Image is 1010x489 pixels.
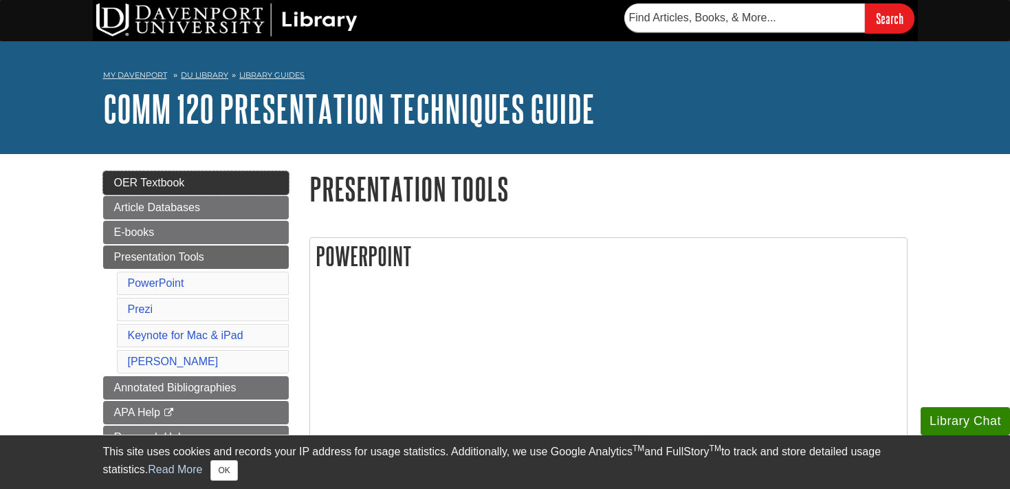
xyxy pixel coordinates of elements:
[921,407,1010,435] button: Library Chat
[114,382,237,393] span: Annotated Bibliographies
[103,196,289,219] a: Article Databases
[633,444,644,453] sup: TM
[310,238,907,274] h2: PowerPoint
[103,69,167,81] a: My Davenport
[114,406,160,418] span: APA Help
[103,376,289,400] a: Annotated Bibliographies
[114,251,204,263] span: Presentation Tools
[865,3,914,33] input: Search
[163,409,175,417] i: This link opens in a new window
[210,460,237,481] button: Close
[114,177,185,188] span: OER Textbook
[128,329,243,341] a: Keynote for Mac & iPad
[103,66,908,88] nav: breadcrumb
[181,70,228,80] a: DU Library
[624,3,865,32] input: Find Articles, Books, & More...
[103,221,289,244] a: E-books
[624,3,914,33] form: Searches DU Library's articles, books, and more
[114,202,200,213] span: Article Databases
[128,277,184,289] a: PowerPoint
[96,3,358,36] img: DU Library
[103,246,289,269] a: Presentation Tools
[103,401,289,424] a: APA Help
[710,444,721,453] sup: TM
[309,171,908,206] h1: Presentation Tools
[103,87,595,130] a: COMM 120 Presentation Techniques Guide
[114,431,187,443] span: Research Help
[148,464,202,475] a: Read More
[114,226,155,238] span: E-books
[103,444,908,481] div: This site uses cookies and records your IP address for usage statistics. Additionally, we use Goo...
[103,171,289,195] a: OER Textbook
[239,70,305,80] a: Library Guides
[103,426,289,449] a: Research Help
[128,303,153,315] a: Prezi
[128,356,219,367] a: [PERSON_NAME]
